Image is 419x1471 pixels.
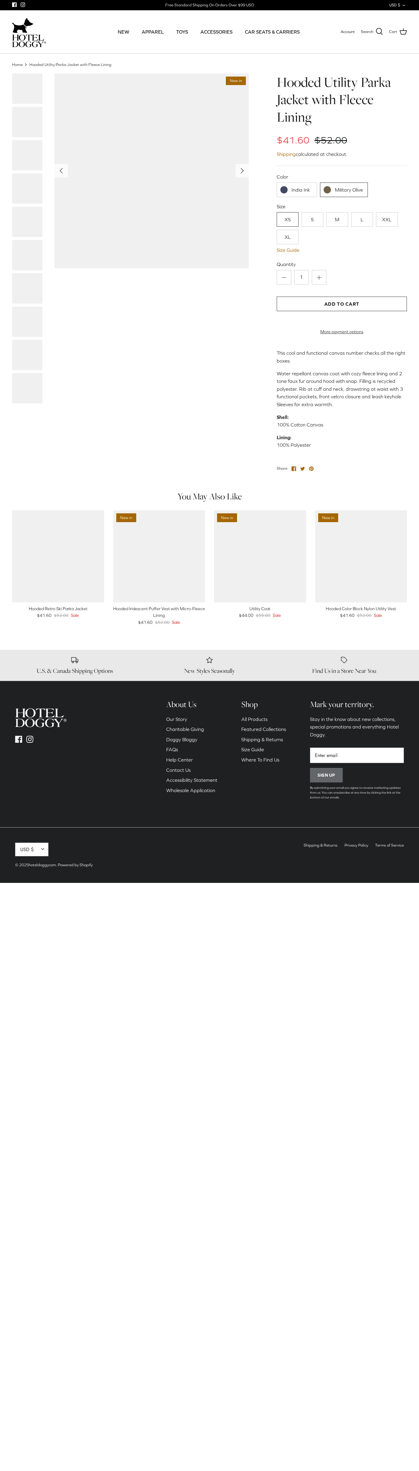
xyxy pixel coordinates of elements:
button: Previous [54,164,68,177]
strong: Lining: [277,435,291,440]
a: Hooded Color Block Nylon Utility Vest $41.60 $52.00 Sale [315,605,407,619]
div: Hooded Color Block Nylon Utility Vest [315,605,407,612]
div: Hooded Retro Ski Parka Jacket [12,605,104,612]
a: Doggy Bloggy [166,737,197,742]
a: Shipping [277,151,296,157]
a: Hooded Iridescent Puffer Vest with Micro-Fleece Lining $41.60 $52.00 Sale [113,605,205,626]
h6: Mark your territory. [310,699,404,709]
a: Our Story [166,716,187,722]
a: XS [277,212,299,227]
ul: Secondary navigation [301,843,407,851]
a: Hooded Retro Ski Parka Jacket [12,510,104,602]
a: Utility Coat [214,510,306,602]
a: Help Center [166,757,193,762]
h4: You May Also Like [12,492,407,501]
span: $41.60 [37,612,51,619]
span: $41.60 [277,135,309,146]
span: $52.00 [155,619,170,626]
a: XXL [376,212,398,227]
span: Sale [172,619,180,626]
div: Primary navigation [90,21,327,42]
a: Find Us in a Store Near You [281,656,407,675]
span: New in [116,513,136,522]
a: Facebook [12,2,17,7]
span: $41.60 [138,619,153,626]
h6: About Us [166,699,217,709]
span: Cart [389,29,397,35]
a: Size Guide [277,247,407,253]
span: Sale [273,612,281,619]
span: New in [217,513,237,522]
span: Share [277,466,287,471]
label: Color [277,173,407,180]
a: Account [341,29,355,35]
span: $52.00 [315,135,347,146]
a: TOYS [171,21,193,42]
a: Terms of Service [375,843,404,847]
a: hoteldoggycom [12,16,46,47]
a: APPAREL [136,21,169,42]
a: U.S. & Canada Shipping Options [12,656,138,675]
div: Secondary navigation [160,699,223,806]
img: dog-icon.svg [12,16,33,35]
span: $52.00 [357,612,371,619]
a: XL [277,230,299,244]
a: Where To Find Us [241,757,279,762]
button: Sign up [310,768,343,782]
a: Powered by Shopify [58,863,93,867]
div: Free Standard Shipping On Orders Over $99 USD [165,2,254,8]
span: Account [341,29,355,34]
span: $52.00 [54,612,68,619]
input: Quantity [294,270,309,285]
a: Contact Us [166,767,191,773]
span: Search [361,29,373,35]
a: M [326,212,348,227]
h1: Hooded Utility Parka Jacket with Fleece Lining [277,74,407,126]
span: New in [318,513,338,522]
a: Utility Coat $44.00 $55.00 Sale [214,605,306,619]
div: Hooded Iridescent Puffer Vest with Micro-Fleece Lining [113,605,205,619]
a: Hooded Iridescent Puffer Vest with Micro-Fleece Lining [113,510,205,602]
a: ACCESSORIES [195,21,238,42]
a: All Products [241,716,268,722]
a: CAR SEATS & CARRIERS [239,21,305,42]
button: Add to Cart [277,297,407,311]
a: Hooded Color Block Nylon Utility Vest [315,510,407,602]
a: S [302,212,323,227]
a: More payment options [277,329,407,334]
div: Secondary navigation [235,699,292,806]
span: $55.00 [256,612,270,619]
div: calculated at checkout. [277,150,407,158]
a: L [351,212,373,227]
span: 20% off [15,513,37,522]
span: © 2025 . [15,863,57,867]
img: hoteldoggycom [15,708,67,727]
h6: Shop [241,699,286,709]
label: Size [277,203,407,210]
a: India Ink [277,183,317,197]
strong: Shell: [277,414,289,420]
a: Hooded Utility Parka Jacket with Fleece Lining [29,62,111,67]
nav: Breadcrumbs [12,62,407,67]
span: Sale [374,612,382,619]
a: Charitable Giving [166,726,204,732]
p: By submitting your email you agree to receive marketing updates from us. You can unsubscribe at a... [310,785,404,800]
a: Military Olive [320,183,368,197]
a: Search [361,28,383,36]
div: Utility Coat [214,605,306,612]
a: Facebook [15,736,22,743]
a: Wholesale Application [166,788,215,793]
span: New in [226,77,246,85]
a: Instagram [21,2,25,7]
a: Home [12,62,23,67]
button: Next [236,164,249,177]
button: USD $ [15,843,48,856]
a: Privacy Policy [345,843,368,847]
h6: U.S. & Canada Shipping Options [12,667,138,675]
img: hoteldoggycom [12,35,46,47]
p: Stay in the know about new collections, special promotions and everything Hotel Doggy. [310,716,404,739]
span: $41.60 [340,612,355,619]
h6: Find Us in a Store Near You [281,667,407,675]
p: This cool and functional canvas number checks all the right boxes. [277,349,407,365]
a: Free Standard Shipping On Orders Over $99 USD [165,1,254,10]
